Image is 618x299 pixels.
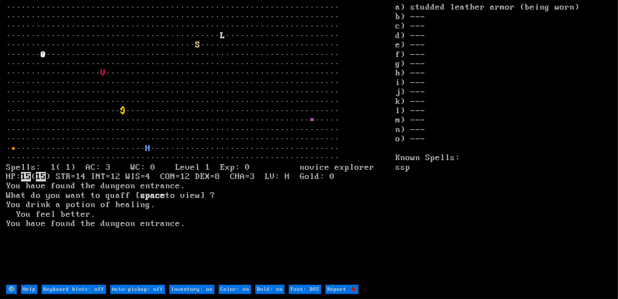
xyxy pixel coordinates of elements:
font: V [101,68,106,78]
mark: 15 [36,172,46,182]
font: + [11,144,16,153]
font: L [220,31,225,41]
input: Inventory: on [169,285,214,294]
input: ⚙️ [6,285,17,294]
input: Report 🐞 [325,285,358,294]
stats: a) studded leather armor (being worn) b) --- c) --- d) --- e) --- f) --- g) --- h) --- i) --- j) ... [395,3,612,284]
larn: ··································································· ·····························... [6,3,395,284]
input: Font: DOS [289,285,321,294]
font: S [195,40,200,50]
input: Auto-pickup: off [110,285,165,294]
font: $ [121,106,126,116]
input: Bold: on [255,285,284,294]
input: Color: on [219,285,251,294]
b: space [140,191,165,200]
input: Keyboard hints: off [42,285,106,294]
input: Help [21,285,37,294]
font: H [145,144,150,153]
font: @ [41,50,46,59]
font: = [310,115,315,125]
mark: 15 [21,172,31,182]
